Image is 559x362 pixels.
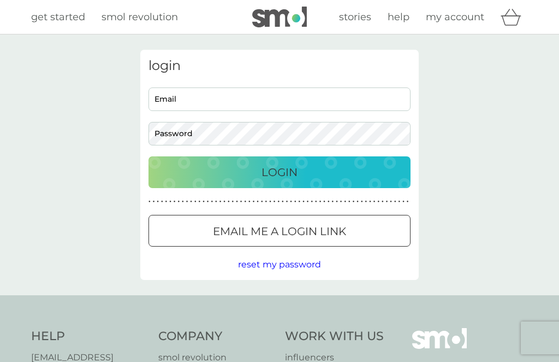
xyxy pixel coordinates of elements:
p: ● [161,199,163,205]
p: ● [382,199,384,205]
span: reset my password [238,259,321,270]
p: ● [153,199,155,205]
p: ● [165,199,168,205]
a: my account [426,9,484,25]
p: ● [199,199,201,205]
p: ● [365,199,367,205]
p: ● [236,199,238,205]
p: ● [248,199,251,205]
h4: Company [158,328,275,345]
p: ● [340,199,342,205]
p: ● [186,199,188,205]
img: smol [252,7,307,27]
p: ● [190,199,192,205]
p: ● [373,199,376,205]
p: ● [203,199,205,205]
p: ● [211,199,213,205]
p: ● [194,199,197,205]
h3: login [148,58,411,74]
p: ● [269,199,271,205]
button: Email me a login link [148,215,411,247]
p: ● [228,199,230,205]
h4: Help [31,328,147,345]
p: ● [307,199,309,205]
p: ● [302,199,305,205]
p: ● [377,199,379,205]
p: ● [215,199,217,205]
p: ● [356,199,359,205]
p: ● [394,199,396,205]
p: Email me a login link [213,223,346,240]
p: ● [399,199,401,205]
p: ● [282,199,284,205]
p: ● [336,199,338,205]
p: ● [261,199,263,205]
p: ● [386,199,388,205]
p: Login [261,164,298,181]
p: ● [353,199,355,205]
p: ● [157,199,159,205]
h4: Work With Us [285,328,384,345]
p: ● [253,199,255,205]
p: ● [277,199,279,205]
p: ● [407,199,409,205]
p: ● [369,199,371,205]
p: ● [240,199,242,205]
span: smol revolution [102,11,178,23]
p: ● [219,199,222,205]
button: reset my password [238,258,321,272]
p: ● [348,199,350,205]
p: ● [344,199,346,205]
p: ● [290,199,292,205]
a: stories [339,9,371,25]
p: ● [257,199,259,205]
p: ● [390,199,392,205]
p: ● [182,199,184,205]
p: ● [273,199,276,205]
a: get started [31,9,85,25]
p: ● [207,199,209,205]
span: help [388,11,409,23]
p: ● [332,199,334,205]
p: ● [361,199,363,205]
p: ● [319,199,322,205]
p: ● [328,199,330,205]
div: basket [501,6,528,28]
p: ● [169,199,171,205]
a: smol revolution [102,9,178,25]
p: ● [294,199,296,205]
p: ● [323,199,325,205]
p: ● [244,199,246,205]
p: ● [286,199,288,205]
p: ● [315,199,317,205]
button: Login [148,156,411,188]
p: ● [402,199,405,205]
a: help [388,9,409,25]
p: ● [299,199,301,205]
p: ● [311,199,313,205]
span: get started [31,11,85,23]
span: stories [339,11,371,23]
span: my account [426,11,484,23]
p: ● [174,199,176,205]
p: ● [148,199,151,205]
p: ● [232,199,234,205]
p: ● [223,199,225,205]
p: ● [177,199,180,205]
p: ● [265,199,267,205]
